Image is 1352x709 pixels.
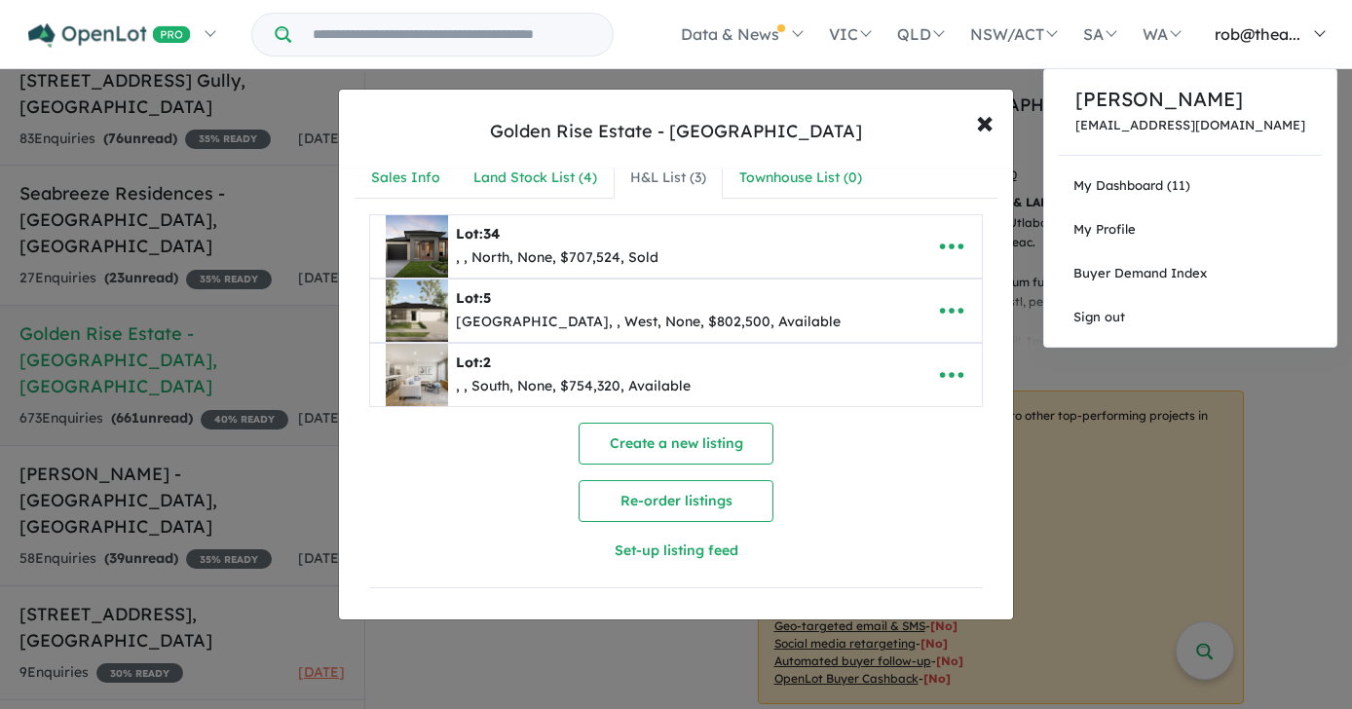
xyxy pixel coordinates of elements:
img: Golden%20Rise%20Estate%20-%20Cranbourne%20East%20-%20Lot%2034___1726462368.jpg [386,215,448,278]
div: Townhouse List ( 0 ) [739,167,862,190]
img: Golden%20Rise%20Estate%20-%20Cranbourne%20East%20-%20Lot%205___1727235687.jpeg [386,280,448,342]
span: 5 [483,289,491,307]
b: Lot: [456,225,500,243]
div: [GEOGRAPHIC_DATA], , West, None, $802,500, Available [456,311,841,334]
div: , , South, None, $754,320, Available [456,375,691,398]
button: Set-up listing feed [523,530,830,572]
button: Re-order listings [579,480,773,522]
a: Buyer Demand Index [1044,251,1336,295]
div: Land Stock List ( 4 ) [473,167,597,190]
button: Create a new listing [579,423,773,465]
a: Sign out [1044,295,1336,339]
p: [PERSON_NAME] [1075,85,1305,114]
b: Lot: [456,354,491,371]
div: Sales Info [371,167,440,190]
b: Lot: [456,289,491,307]
span: rob@thea... [1215,24,1300,44]
span: My Profile [1073,221,1136,237]
span: 2 [483,354,491,371]
span: × [976,100,994,142]
div: H&L List ( 3 ) [630,167,706,190]
a: My Dashboard (11) [1044,164,1336,207]
input: Try estate name, suburb, builder or developer [295,14,609,56]
div: , , North, None, $707,524, Sold [456,246,658,270]
div: Golden Rise Estate - [GEOGRAPHIC_DATA] [490,119,862,144]
img: Openlot PRO Logo White [28,23,191,48]
p: [EMAIL_ADDRESS][DOMAIN_NAME] [1075,118,1305,132]
img: Golden%20Rise%20Estate%20-%20Cranbourne%20East%20-%20Lot%202___1728967135.png [386,344,448,406]
span: 34 [483,225,500,243]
